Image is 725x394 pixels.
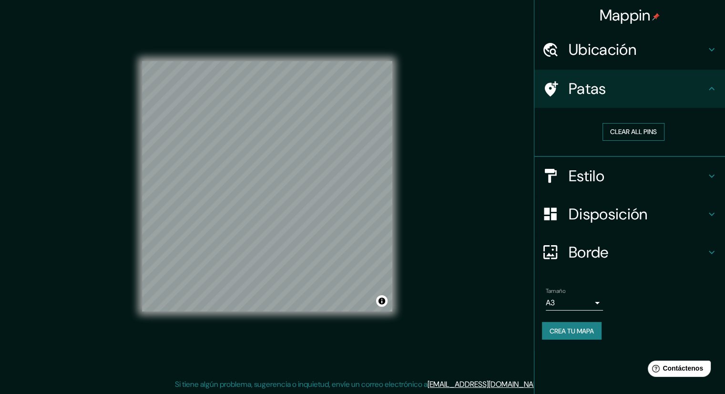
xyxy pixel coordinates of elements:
[569,204,647,224] font: Disposición
[534,31,725,69] div: Ubicación
[602,123,664,141] button: Clear all pins
[550,327,594,335] font: Crea tu mapa
[534,233,725,271] div: Borde
[546,295,603,311] div: A3
[546,298,555,308] font: A3
[600,5,651,25] font: Mappin
[534,195,725,233] div: Disposición
[652,13,660,21] img: pin-icon.png
[534,157,725,195] div: Estilo
[376,295,388,307] button: Activar o desactivar atribución
[569,242,609,262] font: Borde
[569,166,604,186] font: Estilo
[534,70,725,108] div: Patas
[569,40,636,60] font: Ubicación
[640,357,715,384] iframe: Lanzador de widgets de ayuda
[142,61,392,311] canvas: Mapa
[175,379,428,389] font: Si tiene algún problema, sugerencia o inquietud, envíe un correo electrónico a
[428,379,545,389] a: [EMAIL_ADDRESS][DOMAIN_NAME]
[569,79,606,99] font: Patas
[546,287,565,295] font: Tamaño
[542,322,602,340] button: Crea tu mapa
